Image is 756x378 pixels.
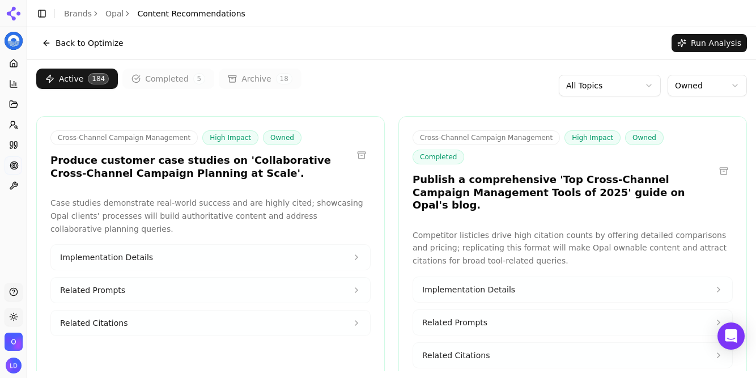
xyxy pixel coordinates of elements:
[88,73,109,84] span: 184
[422,317,487,328] span: Related Prompts
[413,130,560,145] span: Cross-Channel Campaign Management
[6,358,22,373] button: Open user button
[60,284,125,296] span: Related Prompts
[60,252,153,263] span: Implementation Details
[50,130,198,145] span: Cross-Channel Campaign Management
[263,130,301,145] span: Owned
[105,8,124,19] a: Opal
[413,343,732,368] button: Related Citations
[202,130,258,145] span: High Impact
[193,73,206,84] span: 5
[64,9,92,18] a: Brands
[5,333,23,351] img: Opal
[5,333,23,351] button: Open organization switcher
[60,317,128,329] span: Related Citations
[5,32,23,50] img: Opal
[276,73,292,84] span: 18
[564,130,621,145] span: High Impact
[413,229,733,267] p: Competitor listicles drive high citation counts by offering detailed comparisons and pricing; rep...
[6,358,22,373] img: Lee Dussinger
[625,130,664,145] span: Owned
[5,32,23,50] button: Current brand: Opal
[36,34,129,52] button: Back to Optimize
[422,350,490,361] span: Related Citations
[352,146,371,164] button: Archive recommendation
[413,173,715,212] h3: Publish a comprehensive 'Top Cross-Channel Campaign Management Tools of 2025' guide on Opal's blog.
[672,34,747,52] button: Run Analysis
[717,322,745,350] div: Open Intercom Messenger
[51,311,370,335] button: Related Citations
[413,310,732,335] button: Related Prompts
[413,150,464,164] span: Completed
[51,245,370,270] button: Implementation Details
[413,277,732,302] button: Implementation Details
[50,197,371,235] p: Case studies demonstrate real-world success and are highly cited; showcasing Opal clients’ proces...
[137,8,245,19] span: Content Recommendations
[50,154,352,180] h3: Produce customer case studies on 'Collaborative Cross-Channel Campaign Planning at Scale'.
[422,284,515,295] span: Implementation Details
[51,278,370,303] button: Related Prompts
[715,162,733,180] button: Archive recommendation
[219,69,301,89] button: Archive18
[36,69,118,89] button: Active184
[122,69,214,89] button: Completed5
[64,8,245,19] nav: breadcrumb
